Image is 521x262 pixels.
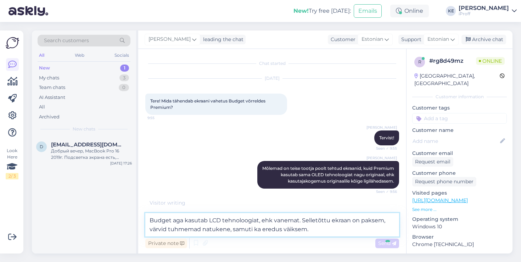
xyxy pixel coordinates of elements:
span: 9:55 [147,115,174,121]
img: Askly Logo [6,36,19,50]
p: Chrome [TECHNICAL_ID] [412,241,507,248]
p: See more ... [412,206,507,213]
span: r [418,59,421,65]
div: Customer information [412,94,507,100]
b: New! [293,7,309,14]
span: Online [476,57,505,65]
div: Online [390,5,429,17]
span: [PERSON_NAME] [149,35,191,43]
div: 1 [120,65,129,72]
div: leading the chat [200,36,243,43]
div: 3 [119,74,129,82]
div: # rg8d49mz [429,57,476,65]
div: [DATE] [145,75,399,82]
span: . [185,200,186,206]
div: Try free [DATE]: [293,7,351,15]
div: My chats [39,74,59,82]
div: Visitor writing [145,199,399,207]
span: Search customers [44,37,89,44]
a: [PERSON_NAME]iProff [459,5,517,17]
span: Seen ✓ 9:55 [370,146,397,151]
p: Visited pages [412,189,507,197]
div: Archived [39,113,60,121]
div: KE [446,6,456,16]
div: Добрый вечер, MacBook Pro 16 2019г. Подсветка экрана есть, изображения нет, подскажите стоимость ... [51,148,132,161]
div: iProff [459,11,509,17]
div: Socials [113,51,130,60]
div: [GEOGRAPHIC_DATA], [GEOGRAPHIC_DATA] [414,72,500,87]
p: Customer name [412,127,507,134]
span: . [186,200,187,206]
div: New [39,65,50,72]
span: New chats [73,126,95,132]
div: 2 / 3 [6,173,18,179]
div: Team chats [39,84,65,91]
div: Support [398,36,421,43]
p: Windows 10 [412,223,507,230]
p: Customer email [412,150,507,157]
input: Add name [413,137,499,145]
button: Emails [354,4,382,18]
div: AI Assistant [39,94,65,101]
span: [PERSON_NAME] [366,125,397,130]
p: Customer tags [412,104,507,112]
div: Web [73,51,86,60]
p: Browser [412,233,507,241]
p: Customer phone [412,169,507,177]
input: Add a tag [412,113,507,124]
div: All [38,51,46,60]
div: [PERSON_NAME] [459,5,509,11]
div: Request phone number [412,177,476,186]
div: All [39,104,45,111]
span: Tervist! [379,135,394,140]
span: Estonian [362,35,383,43]
span: D [40,144,43,149]
div: Customer [328,36,355,43]
span: Seen ✓ 9:56 [370,189,397,194]
div: Chat started [145,60,399,67]
span: Mõlemad on teise tootja poolt tehtud ekraanid, kuid Premium kasutab sama OLED tehnoloogiat nagu o... [262,166,395,184]
div: 0 [119,84,129,91]
span: Davidofalex@gmail.com [51,141,125,148]
span: Tere! Mida tähendab ekraani vahetus Budget võrreldes Premium? [150,98,267,110]
span: [PERSON_NAME] [366,155,397,161]
p: Operating system [412,216,507,223]
span: Estonian [427,35,449,43]
div: Request email [412,157,453,167]
a: [URL][DOMAIN_NAME] [412,197,468,204]
div: [DATE] 17:26 [110,161,132,166]
div: Archive chat [461,35,506,44]
div: Look Here [6,147,18,179]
